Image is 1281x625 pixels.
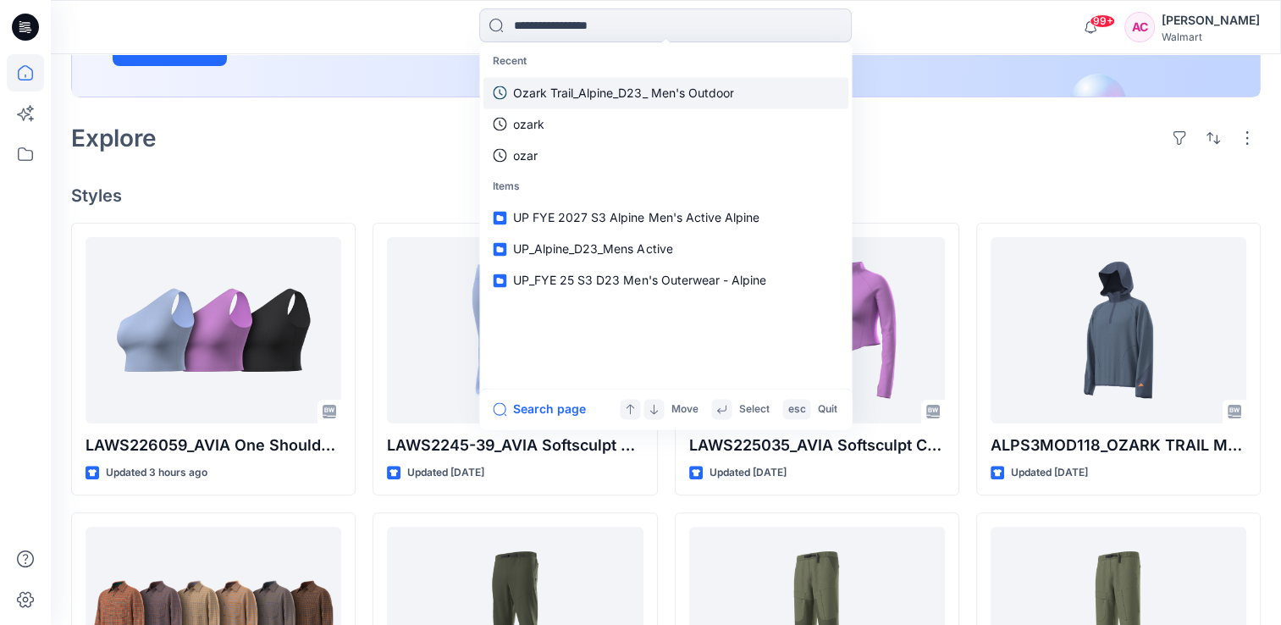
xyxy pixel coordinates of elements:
p: ozark [513,115,544,133]
span: UP_Alpine_D23_Mens Active [513,242,672,257]
p: Updated 3 hours ago [106,464,207,482]
a: ozar [483,140,848,171]
p: ALPS3MOD118_OZARK TRAIL MEN'S FLEECE HALF ZIP UP [991,434,1246,457]
p: Ozark Trail_Alpine_D23_ Men's Outdoor [513,84,733,102]
p: Quit [817,401,837,418]
p: Move [671,401,698,418]
p: Updated [DATE] [407,464,484,482]
p: LAWS2245-39_AVIA Softsculpt Flare [387,434,643,457]
div: AC [1124,12,1155,42]
a: UP_Alpine_D23_Mens Active [483,234,848,265]
a: UP FYE 2027 S3 Alpine Men's Active Alpine [483,202,848,234]
p: LAWS225035_AVIA Softsculpt Crop Jacket [689,434,945,457]
a: ozark [483,108,848,140]
p: Recent [483,46,848,77]
p: Updated [DATE] [1011,464,1088,482]
h2: Explore [71,124,157,152]
span: 99+ [1090,14,1115,28]
h4: Styles [71,185,1261,206]
button: Search page [493,399,586,419]
a: LAWS2245-39_AVIA Softsculpt Flare [387,237,643,423]
span: UP_FYE 25 S3 D23 Men's Outerwear - Alpine [513,274,765,288]
p: ozar [513,147,538,164]
a: ALPS3MOD118_OZARK TRAIL MEN'S FLEECE HALF ZIP UP [991,237,1246,423]
div: Walmart [1162,30,1260,43]
a: LAWS226059_AVIA One Shoulder Bra [86,237,341,423]
span: UP FYE 2027 S3 Alpine Men's Active Alpine [513,211,759,225]
a: UP_FYE 25 S3 D23 Men's Outerwear - Alpine [483,265,848,296]
p: Updated [DATE] [710,464,787,482]
p: Items [483,171,848,202]
p: Select [738,401,769,418]
a: Ozark Trail_Alpine_D23_ Men's Outdoor [483,77,848,108]
div: [PERSON_NAME] [1162,10,1260,30]
p: LAWS226059_AVIA One Shoulder Bra [86,434,341,457]
p: esc [787,401,805,418]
